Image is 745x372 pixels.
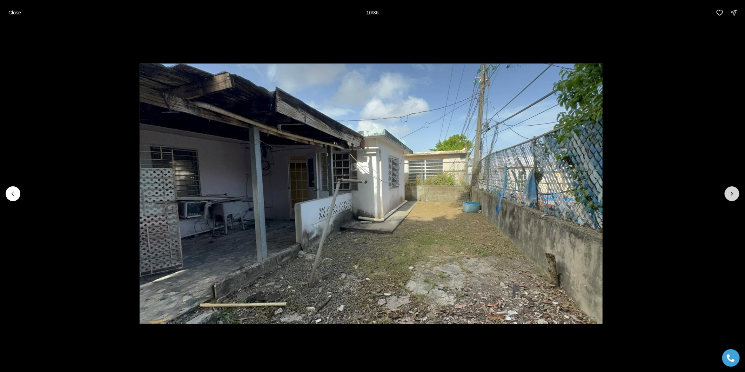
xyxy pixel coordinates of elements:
p: Close [8,10,21,15]
button: Previous slide [6,186,20,201]
button: Next slide [725,186,739,201]
p: 10 / 36 [366,10,378,15]
button: Close [4,6,25,20]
